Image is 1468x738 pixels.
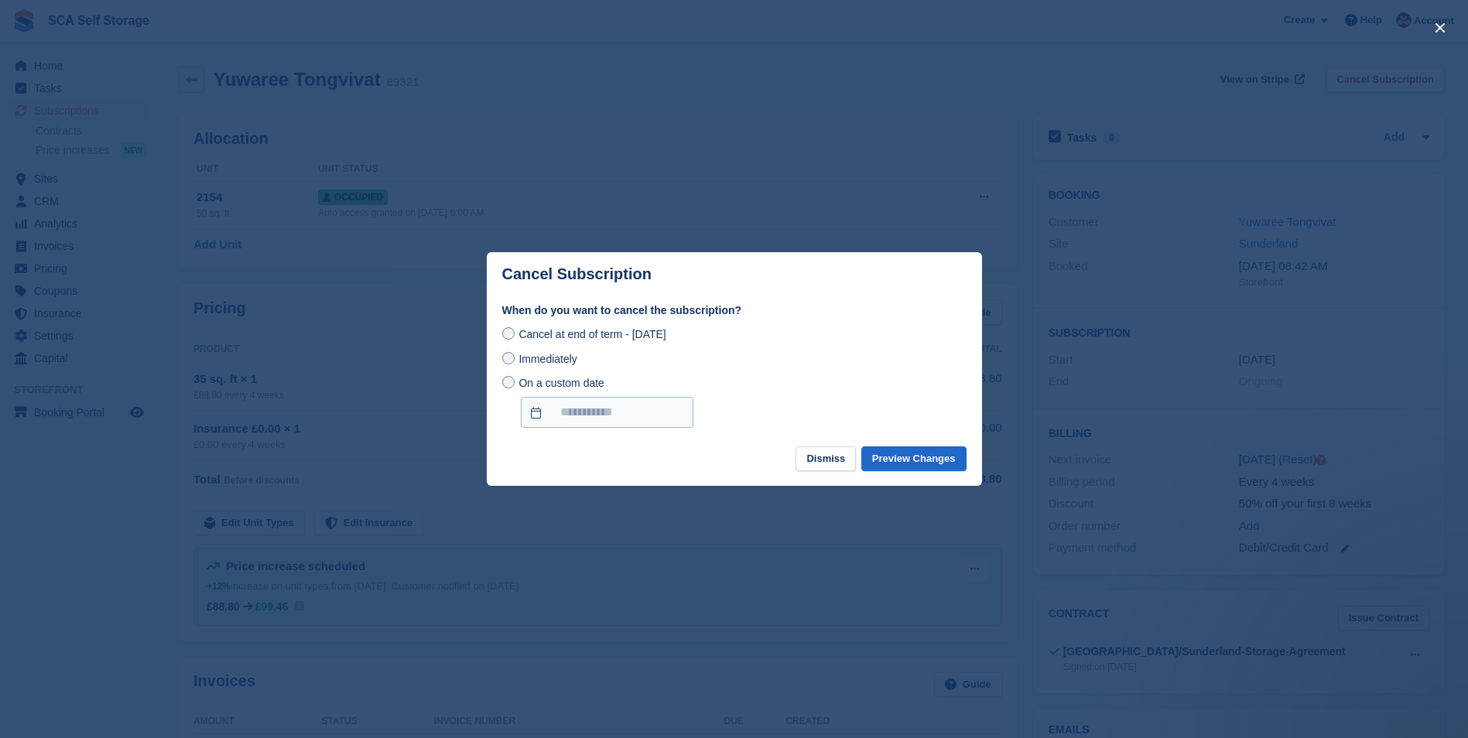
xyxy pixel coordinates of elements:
[502,302,967,319] label: When do you want to cancel the subscription?
[502,352,515,364] input: Immediately
[861,446,967,472] button: Preview Changes
[502,265,652,283] p: Cancel Subscription
[1428,15,1453,40] button: close
[518,377,604,389] span: On a custom date
[502,376,515,388] input: On a custom date
[521,397,693,428] input: On a custom date
[502,327,515,340] input: Cancel at end of term - [DATE]
[518,353,577,365] span: Immediately
[518,328,666,340] span: Cancel at end of term - [DATE]
[796,446,856,472] button: Dismiss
